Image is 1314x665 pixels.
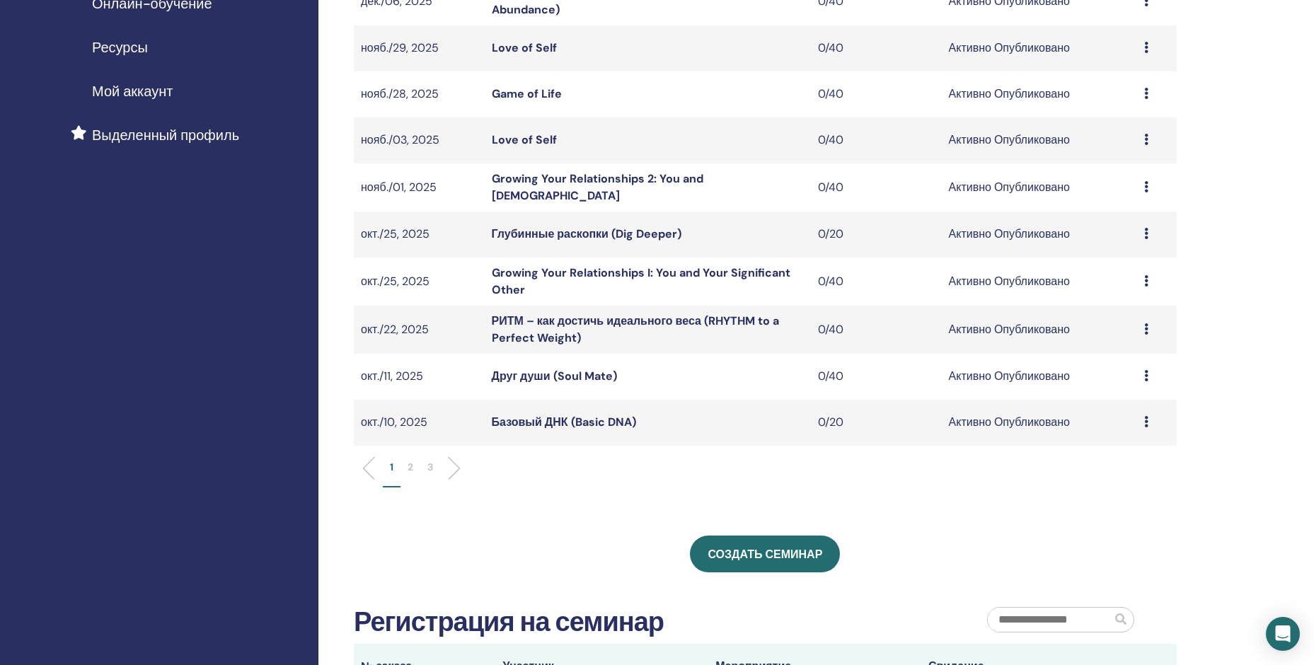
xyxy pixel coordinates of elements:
[492,171,703,203] a: Growing Your Relationships 2: You and [DEMOGRAPHIC_DATA]
[708,547,822,562] span: Создать семинар
[942,117,1138,163] td: Активно Опубликовано
[492,86,562,101] a: Game of Life
[492,226,681,241] a: Глубинные раскопки (Dig Deeper)
[390,460,393,475] p: 1
[811,354,942,400] td: 0/40
[811,71,942,117] td: 0/40
[408,460,413,475] p: 2
[354,258,485,306] td: окт./25, 2025
[92,37,148,58] span: Ресурсы
[811,306,942,354] td: 0/40
[354,400,485,446] td: окт./10, 2025
[354,306,485,354] td: окт./22, 2025
[811,258,942,306] td: 0/40
[811,400,942,446] td: 0/20
[811,25,942,71] td: 0/40
[811,163,942,212] td: 0/40
[942,71,1138,117] td: Активно Опубликовано
[354,163,485,212] td: нояб./01, 2025
[492,265,790,297] a: Growing Your Relationships I: You and Your Significant Other
[427,460,433,475] p: 3
[354,606,664,639] h2: Регистрация на семинар
[354,71,485,117] td: нояб./28, 2025
[354,25,485,71] td: нояб./29, 2025
[942,163,1138,212] td: Активно Опубликовано
[942,306,1138,354] td: Активно Опубликовано
[354,354,485,400] td: окт./11, 2025
[354,212,485,258] td: окт./25, 2025
[942,258,1138,306] td: Активно Опубликовано
[492,40,557,55] a: Love of Self
[942,354,1138,400] td: Активно Опубликовано
[942,212,1138,258] td: Активно Опубликовано
[492,313,779,345] a: РИТМ – как достичь идеального веса (RHYTHM to a Perfect Weight)
[354,117,485,163] td: нояб./03, 2025
[492,132,557,147] a: Love of Self
[1266,617,1300,651] div: Open Intercom Messenger
[492,369,617,383] a: Друг души (Soul Mate)
[942,400,1138,446] td: Активно Опубликовано
[811,212,942,258] td: 0/20
[811,117,942,163] td: 0/40
[92,125,239,146] span: Выделенный профиль
[492,415,636,429] a: Базовый ДНК (Basic DNA)
[92,81,173,102] span: Мой аккаунт
[690,536,840,572] a: Создать семинар
[942,25,1138,71] td: Активно Опубликовано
